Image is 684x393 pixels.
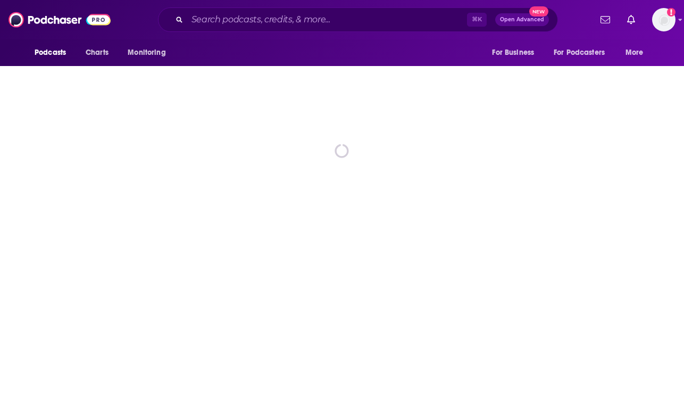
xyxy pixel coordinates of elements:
[86,45,109,60] span: Charts
[35,45,66,60] span: Podcasts
[652,8,675,31] img: User Profile
[158,7,558,32] div: Search podcasts, credits, & more...
[9,10,111,30] img: Podchaser - Follow, Share and Rate Podcasts
[625,45,644,60] span: More
[596,11,614,29] a: Show notifications dropdown
[623,11,639,29] a: Show notifications dropdown
[667,8,675,17] svg: Add a profile image
[495,13,549,26] button: Open AdvancedNew
[467,13,487,27] span: ⌘ K
[79,43,115,63] a: Charts
[554,45,605,60] span: For Podcasters
[500,17,544,22] span: Open Advanced
[187,11,467,28] input: Search podcasts, credits, & more...
[485,43,547,63] button: open menu
[652,8,675,31] span: Logged in as cmand-s
[120,43,179,63] button: open menu
[652,8,675,31] button: Show profile menu
[618,43,657,63] button: open menu
[128,45,165,60] span: Monitoring
[27,43,80,63] button: open menu
[492,45,534,60] span: For Business
[547,43,620,63] button: open menu
[529,6,548,17] span: New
